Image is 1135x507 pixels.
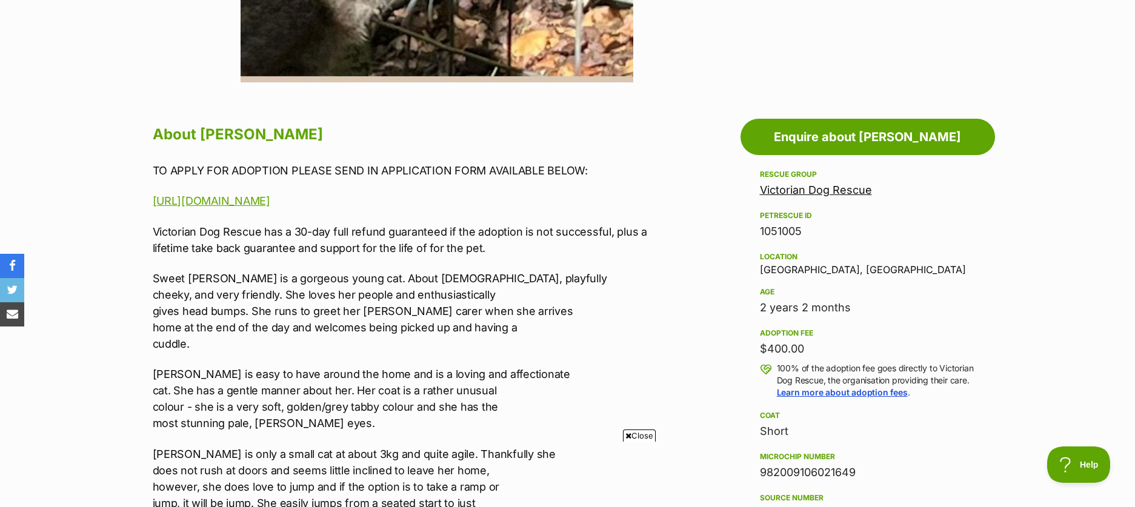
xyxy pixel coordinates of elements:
div: 982009106021649 [760,464,976,481]
a: Enquire about [PERSON_NAME] [741,119,995,155]
div: $400.00 [760,340,976,357]
div: Location [760,252,976,262]
div: Rescue group [760,170,976,179]
div: Age [760,287,976,297]
p: Sweet [PERSON_NAME] is a gorgeous young cat. About [DEMOGRAPHIC_DATA], playfully cheeky, and very... [153,270,653,352]
div: Coat [760,411,976,420]
a: [URL][DOMAIN_NAME] [153,194,270,207]
h2: About [PERSON_NAME] [153,121,653,148]
p: [PERSON_NAME] is easy to have around the home and is a loving and affectionate cat. She has a gen... [153,366,653,431]
div: Adoption fee [760,328,976,338]
div: 1051005 [760,223,976,240]
iframe: Advertisement [347,446,788,501]
div: PetRescue ID [760,211,976,220]
a: Learn more about adoption fees [777,387,908,397]
p: TO APPLY FOR ADOPTION PLEASE SEND IN APPLICATION FORM AVAILABLE BELOW: [153,162,653,179]
iframe: Help Scout Beacon - Open [1047,446,1111,483]
div: Short [760,423,976,440]
span: Close [623,429,656,442]
div: 2 years 2 months [760,299,976,316]
p: Victorian Dog Rescue has a 30-day full refund guaranteed if the adoption is not successful, plus ... [153,224,653,256]
div: Source number [760,493,976,503]
p: 100% of the adoption fee goes directly to Victorian Dog Rescue, the organisation providing their ... [777,362,976,399]
div: Microchip number [760,452,976,462]
div: [GEOGRAPHIC_DATA], [GEOGRAPHIC_DATA] [760,250,976,275]
a: Victorian Dog Rescue [760,184,872,196]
